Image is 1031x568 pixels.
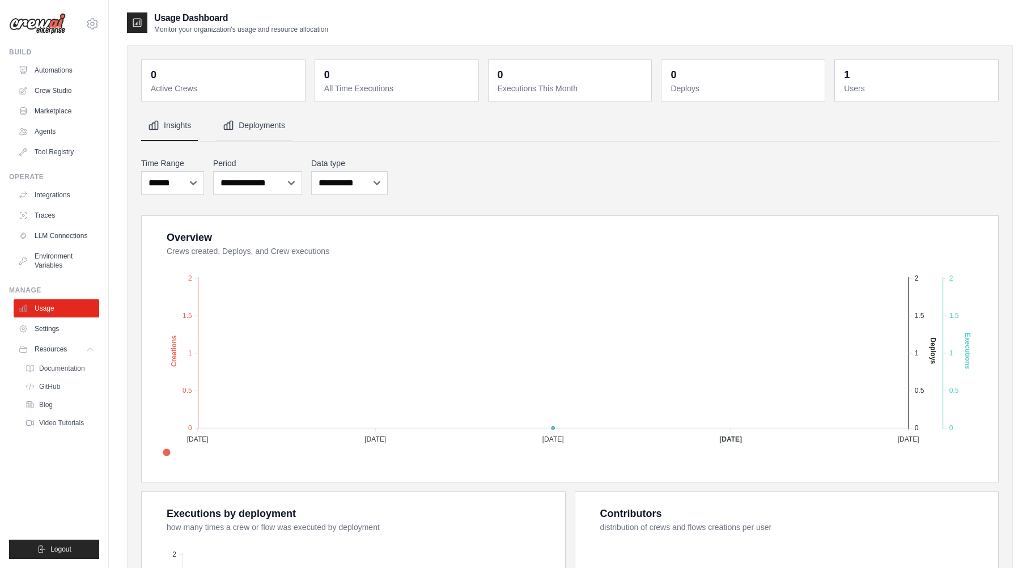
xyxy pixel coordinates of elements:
[50,545,71,554] span: Logout
[498,83,645,94] dt: Executions This Month
[183,387,192,395] tspan: 0.5
[600,522,985,533] dt: distribution of crews and flows creations per user
[20,397,99,413] a: Blog
[949,424,953,432] tspan: 0
[9,13,66,35] img: Logo
[14,122,99,141] a: Agents
[949,387,959,395] tspan: 0.5
[14,143,99,161] a: Tool Registry
[498,67,503,83] div: 0
[949,349,953,357] tspan: 1
[671,67,676,83] div: 0
[151,83,298,94] dt: Active Crews
[949,312,959,320] tspan: 1.5
[964,333,971,369] text: Executions
[14,340,99,358] button: Resources
[20,361,99,376] a: Documentation
[141,111,999,141] nav: Tabs
[170,335,178,367] text: Creations
[929,338,937,364] text: Deploys
[35,345,67,354] span: Resources
[915,274,919,282] tspan: 2
[844,67,850,83] div: 1
[151,67,156,83] div: 0
[671,83,818,94] dt: Deploys
[14,186,99,204] a: Integrations
[188,424,192,432] tspan: 0
[844,83,991,94] dt: Users
[915,349,919,357] tspan: 1
[167,506,296,522] div: Executions by deployment
[39,382,60,391] span: GitHub
[949,274,953,282] tspan: 2
[14,82,99,100] a: Crew Studio
[14,206,99,224] a: Traces
[14,320,99,338] a: Settings
[898,435,919,443] tspan: [DATE]
[20,379,99,395] a: GitHub
[14,299,99,317] a: Usage
[39,418,84,427] span: Video Tutorials
[324,67,330,83] div: 0
[20,415,99,431] a: Video Tutorials
[167,245,985,257] dt: Crews created, Deploys, and Crew executions
[188,349,192,357] tspan: 1
[324,83,472,94] dt: All Time Executions
[14,247,99,274] a: Environment Variables
[167,522,551,533] dt: how many times a crew or flow was executed by deployment
[172,550,176,558] tspan: 2
[167,230,212,245] div: Overview
[14,61,99,79] a: Automations
[600,506,662,522] div: Contributors
[141,158,204,169] label: Time Range
[542,435,564,443] tspan: [DATE]
[216,111,292,141] button: Deployments
[915,424,919,432] tspan: 0
[188,274,192,282] tspan: 2
[183,312,192,320] tspan: 1.5
[187,435,209,443] tspan: [DATE]
[9,286,99,295] div: Manage
[14,102,99,120] a: Marketplace
[364,435,386,443] tspan: [DATE]
[14,227,99,245] a: LLM Connections
[39,364,85,373] span: Documentation
[9,48,99,57] div: Build
[9,172,99,181] div: Operate
[213,158,302,169] label: Period
[154,25,328,34] p: Monitor your organization's usage and resource allocation
[9,540,99,559] button: Logout
[141,111,198,141] button: Insights
[39,400,53,409] span: Blog
[915,312,924,320] tspan: 1.5
[154,11,328,25] h2: Usage Dashboard
[311,158,388,169] label: Data type
[915,387,924,395] tspan: 0.5
[719,435,742,443] tspan: [DATE]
